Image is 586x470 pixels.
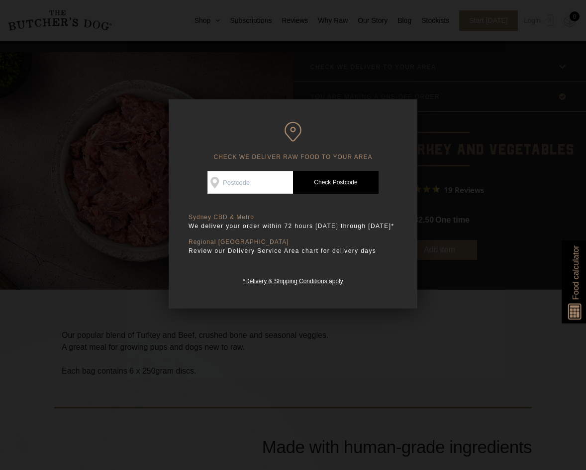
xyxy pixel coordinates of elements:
[207,171,293,194] input: Postcode
[189,122,397,161] h6: CHECK WE DELIVER RAW FOOD TO YOUR AREA
[293,171,379,194] a: Check Postcode
[570,245,582,300] span: Food calculator
[189,238,397,246] p: Regional [GEOGRAPHIC_DATA]
[189,221,397,231] p: We deliver your order within 72 hours [DATE] through [DATE]*
[189,214,397,221] p: Sydney CBD & Metro
[189,246,397,256] p: Review our Delivery Service Area chart for delivery days
[243,275,343,285] a: *Delivery & Shipping Conditions apply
